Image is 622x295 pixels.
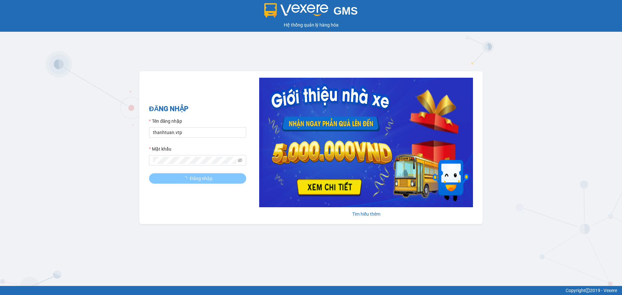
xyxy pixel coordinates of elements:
[153,157,236,164] input: Mật khẩu
[183,176,190,181] span: loading
[259,78,473,207] img: banner-0
[5,287,617,294] div: Copyright 2019 - Vexere
[264,10,358,15] a: GMS
[149,127,246,138] input: Tên đăng nhập
[259,210,473,218] div: Tìm hiểu thêm
[264,3,328,17] img: logo 2
[149,173,246,184] button: Đăng nhập
[190,175,213,182] span: Đăng nhập
[2,21,620,28] div: Hệ thống quản lý hàng hóa
[149,118,182,125] label: Tên đăng nhập
[149,104,246,114] h2: ĐĂNG NHẬP
[238,158,242,163] span: eye-invisible
[333,5,358,17] span: GMS
[149,145,171,153] label: Mật khẩu
[585,288,590,293] span: copyright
